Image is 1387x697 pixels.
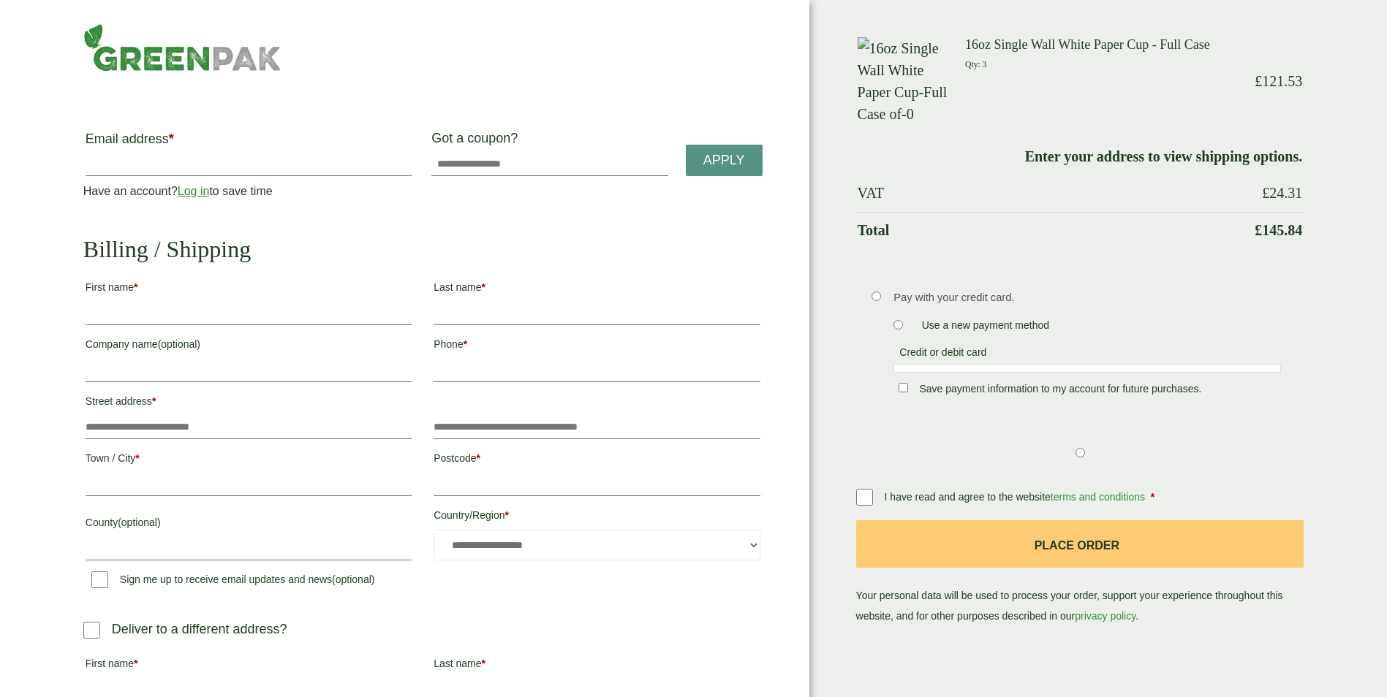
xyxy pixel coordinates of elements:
p: Have an account? to save time [83,183,414,200]
abbr: required [152,395,156,407]
span: (optional) [158,338,200,350]
abbr: required [134,658,137,669]
label: Sign me up to receive email updates and news [86,574,381,590]
span: Apply [703,153,745,169]
label: Street address [86,391,412,416]
label: Save payment information to my account for future purchases. [913,383,1207,399]
abbr: required [135,452,139,464]
abbr: required [482,658,485,669]
span: (optional) [118,517,160,528]
abbr: required [1151,491,1154,503]
a: Log in [178,185,210,197]
span: £ [1262,185,1269,201]
img: 16oz Single Wall White Paper Cup-Full Case of-0 [858,37,948,125]
label: Country/Region [434,505,760,530]
button: Place order [856,520,1304,568]
label: Phone [434,334,760,359]
small: Qty: 3 [965,60,986,69]
abbr: required [504,509,508,521]
abbr: required [169,132,174,146]
label: Last name [434,277,760,302]
abbr: required [482,281,485,293]
abbr: required [134,281,137,293]
label: Postcode [434,448,760,473]
img: GreenPak Supplies [83,23,281,72]
label: Town / City [86,448,412,473]
a: privacy policy [1075,610,1135,622]
span: £ [1255,73,1262,89]
label: Use a new payment method [916,319,1055,335]
label: Got a coupon? [431,131,524,153]
bdi: 145.84 [1255,222,1302,238]
label: First name [86,653,412,678]
p: Pay with your credit card. [893,289,1281,305]
label: Last name [434,653,760,678]
p: Deliver to a different address? [112,620,287,639]
label: County [86,512,412,537]
span: £ [1255,222,1262,238]
abbr: required [464,338,467,350]
label: Company name [86,334,412,359]
input: Sign me up to receive email updates and news(optional) [91,571,108,588]
abbr: required [477,452,480,464]
p: Your personal data will be used to process your order, support your experience throughout this we... [856,520,1304,626]
h2: Billing / Shipping [83,235,763,263]
th: Total [858,212,1245,248]
span: (optional) [332,574,374,585]
label: First name [86,277,412,302]
a: terms and conditions [1051,491,1145,503]
h3: 16oz Single Wall White Paper Cup - Full Case [965,37,1244,53]
span: I have read and agree to the website [885,491,1148,503]
label: Email address [86,132,412,153]
label: Credit or debit card [893,346,992,362]
a: Apply [686,145,763,176]
th: VAT [858,175,1245,210]
bdi: 24.31 [1262,185,1302,201]
td: Enter your address to view shipping options. [858,139,1303,174]
bdi: 121.53 [1255,73,1302,89]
